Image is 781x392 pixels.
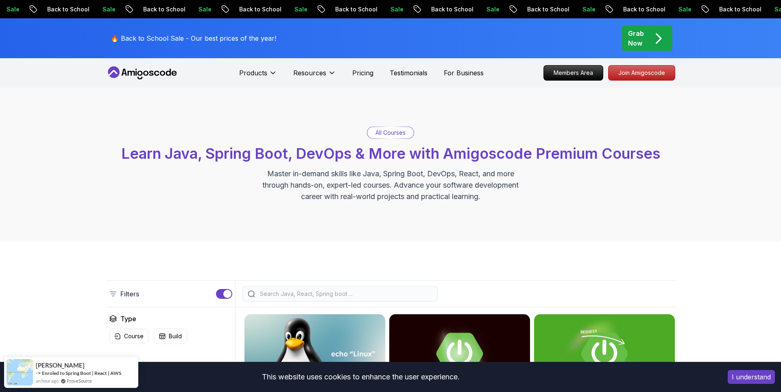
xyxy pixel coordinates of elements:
p: Back to School [409,5,465,13]
p: Sale [657,5,683,13]
input: Search Java, React, Spring boot ... [258,290,432,298]
a: Pricing [352,68,373,78]
p: Sale [81,5,107,13]
p: Course [124,332,144,340]
p: Sale [753,5,779,13]
p: Back to School [697,5,753,13]
p: 🔥 Back to School Sale - Our best prices of the year! [111,33,276,43]
p: Sale [177,5,203,13]
h2: Type [120,314,136,324]
p: Resources [293,68,326,78]
button: Products [239,68,277,84]
a: Members Area [543,65,603,81]
p: Back to School [505,5,561,13]
p: Back to School [601,5,657,13]
p: Sale [465,5,491,13]
button: Course [109,328,149,344]
a: Enroled to Spring Boot | React | AWS [42,370,121,376]
p: Back to School [25,5,81,13]
span: an hour ago [36,377,59,384]
p: Sale [273,5,299,13]
button: Accept cookies [728,370,775,384]
p: Build [169,332,182,340]
p: Back to School [313,5,369,13]
span: [PERSON_NAME] [36,362,85,369]
a: Join Amigoscode [608,65,675,81]
p: Back to School [121,5,177,13]
span: Learn Java, Spring Boot, DevOps & More with Amigoscode Premium Courses [121,145,660,162]
p: Sale [561,5,587,13]
button: Build [154,328,187,344]
div: This website uses cookies to enhance the user experience. [6,368,716,386]
p: All Courses [375,129,406,137]
p: Filters [120,289,139,299]
p: Grab Now [628,28,644,48]
a: For Business [444,68,484,78]
a: Testimonials [390,68,428,78]
button: Resources [293,68,336,84]
p: Back to School [217,5,273,13]
span: -> [36,370,41,376]
p: Members Area [544,66,603,80]
p: Master in-demand skills like Java, Spring Boot, DevOps, React, and more through hands-on, expert-... [254,168,527,202]
p: Products [239,68,267,78]
p: Join Amigoscode [609,66,675,80]
a: ProveSource [67,377,92,384]
img: provesource social proof notification image [7,359,33,385]
p: Sale [369,5,395,13]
